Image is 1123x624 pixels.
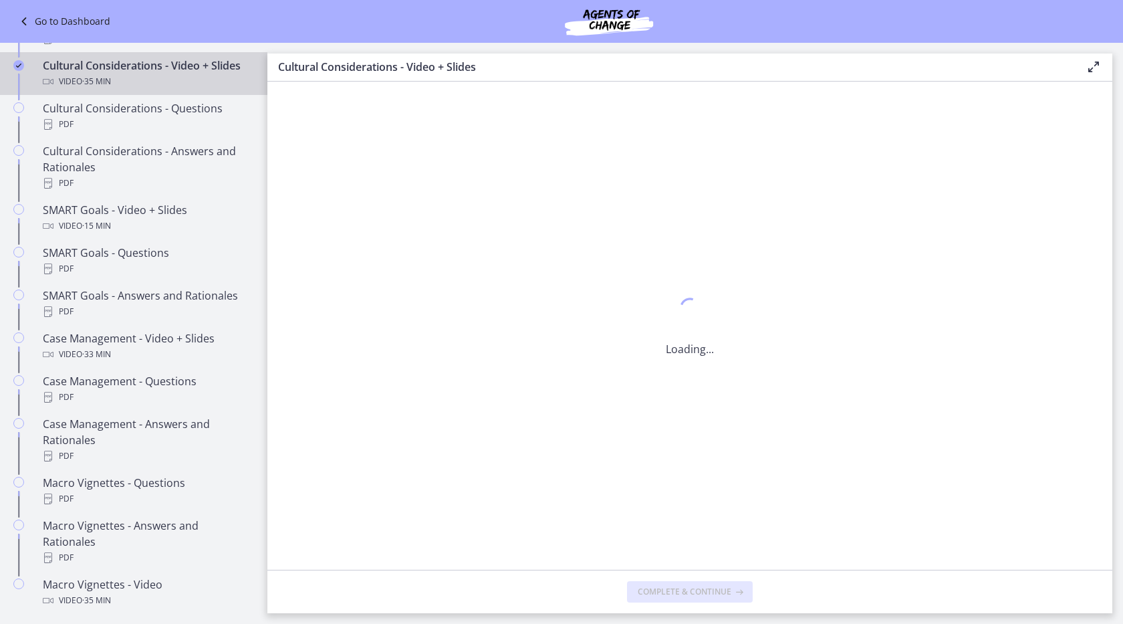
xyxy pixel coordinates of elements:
div: Video [43,593,251,609]
div: Video [43,74,251,90]
div: Macro Vignettes - Questions [43,475,251,507]
div: PDF [43,175,251,191]
div: Case Management - Answers and Rationales [43,416,251,464]
div: Case Management - Questions [43,373,251,405]
span: Complete & continue [638,587,731,597]
img: Agents of Change [529,5,689,37]
h3: Cultural Considerations - Video + Slides [278,59,1064,75]
span: · 35 min [82,74,111,90]
div: Video [43,346,251,362]
div: PDF [43,261,251,277]
div: 1 [666,294,714,325]
div: PDF [43,304,251,320]
p: Loading... [666,341,714,357]
i: Completed [13,60,24,71]
span: · 33 min [82,346,111,362]
div: Video [43,218,251,234]
div: PDF [43,389,251,405]
div: SMART Goals - Answers and Rationales [43,288,251,320]
div: Case Management - Video + Slides [43,330,251,362]
span: · 35 min [82,593,111,609]
div: PDF [43,448,251,464]
div: Cultural Considerations - Answers and Rationales [43,143,251,191]
div: Macro Vignettes - Answers and Rationales [43,518,251,566]
div: Cultural Considerations - Questions [43,100,251,132]
div: PDF [43,116,251,132]
a: Go to Dashboard [16,13,110,29]
button: Complete & continue [627,581,753,603]
div: SMART Goals - Questions [43,245,251,277]
div: PDF [43,550,251,566]
div: Macro Vignettes - Video [43,577,251,609]
div: PDF [43,491,251,507]
div: SMART Goals - Video + Slides [43,202,251,234]
div: Cultural Considerations - Video + Slides [43,58,251,90]
span: · 15 min [82,218,111,234]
